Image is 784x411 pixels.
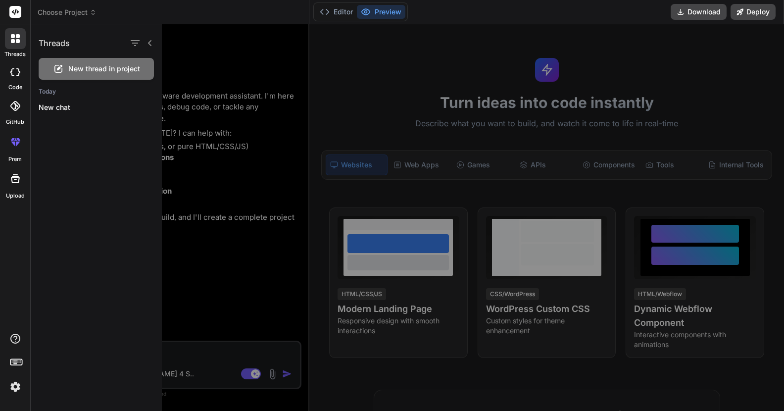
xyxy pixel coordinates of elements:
[8,155,22,163] label: prem
[38,7,97,17] span: Choose Project
[8,83,22,92] label: code
[4,50,26,58] label: threads
[39,37,70,49] h1: Threads
[7,378,24,395] img: settings
[31,88,162,96] h2: Today
[731,4,776,20] button: Deploy
[357,5,405,19] button: Preview
[6,118,24,126] label: GitHub
[316,5,357,19] button: Editor
[671,4,727,20] button: Download
[6,192,25,200] label: Upload
[68,64,140,74] span: New thread in project
[39,103,162,112] p: New chat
